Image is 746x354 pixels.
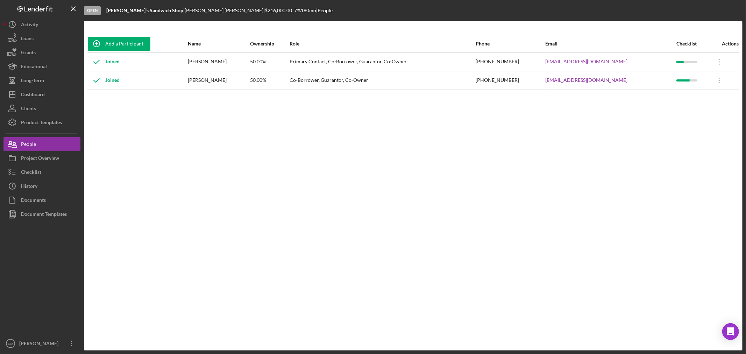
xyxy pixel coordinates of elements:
[545,41,675,47] div: Email
[290,72,475,89] div: Co-Borrower, Guarantor, Co-Owner
[21,45,36,61] div: Grants
[476,72,545,89] div: [PHONE_NUMBER]
[290,41,475,47] div: Role
[21,101,36,117] div: Clients
[3,31,80,45] button: Loans
[105,37,143,51] div: Add a Participant
[106,8,185,13] div: |
[188,41,250,47] div: Name
[21,59,47,75] div: Educational
[21,137,36,153] div: People
[3,137,80,151] button: People
[545,77,627,83] a: [EMAIL_ADDRESS][DOMAIN_NAME]
[3,151,80,165] button: Project Overview
[676,41,710,47] div: Checklist
[294,8,301,13] div: 7 %
[21,73,44,89] div: Long-Term
[21,115,62,131] div: Product Templates
[21,179,37,195] div: History
[88,37,150,51] button: Add a Participant
[21,193,46,209] div: Documents
[21,151,59,167] div: Project Overview
[21,165,41,181] div: Checklist
[88,72,120,89] div: Joined
[188,72,250,89] div: [PERSON_NAME]
[3,337,80,351] button: DM[PERSON_NAME]
[3,45,80,59] button: Grants
[188,53,250,71] div: [PERSON_NAME]
[3,59,80,73] button: Educational
[250,41,289,47] div: Ownership
[476,41,545,47] div: Phone
[88,53,120,71] div: Joined
[21,87,45,103] div: Dashboard
[185,8,265,13] div: [PERSON_NAME] [PERSON_NAME] |
[3,193,80,207] button: Documents
[316,8,333,13] div: | People
[250,53,289,71] div: 50.00%
[476,53,545,71] div: [PHONE_NUMBER]
[301,8,316,13] div: 180 mo
[722,323,739,340] div: Open Intercom Messenger
[17,337,63,352] div: [PERSON_NAME]
[3,207,80,221] button: Document Templates
[21,207,67,223] div: Document Templates
[21,17,38,33] div: Activity
[3,73,80,87] button: Long-Term
[711,41,739,47] div: Actions
[106,7,183,13] b: [PERSON_NAME]’s Sandwich Shop
[545,59,627,64] a: [EMAIL_ADDRESS][DOMAIN_NAME]
[290,53,475,71] div: Primary Contact, Co-Borrower, Guarantor, Co-Owner
[3,179,80,193] button: History
[265,8,294,13] div: $216,000.00
[3,101,80,115] button: Clients
[3,17,80,31] button: Activity
[21,31,34,47] div: Loans
[3,87,80,101] button: Dashboard
[8,342,13,346] text: DM
[3,165,80,179] button: Checklist
[3,115,80,129] button: Product Templates
[250,72,289,89] div: 50.00%
[84,6,101,15] div: Open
